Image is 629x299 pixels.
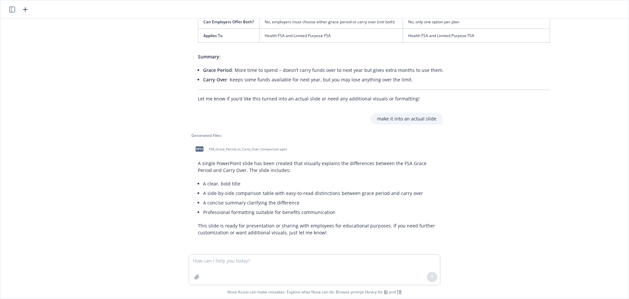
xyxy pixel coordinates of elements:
span: Carry Over [203,76,227,83]
li: A concise summary clarifying the difference [203,198,436,207]
span: FSA_Grace_Period_vs_Carry_Over_Comparison.pptx [209,147,287,151]
div: Generated Files: [191,133,443,138]
a: TR [397,289,402,295]
td: Health FSA and Limited Purpose FSA [259,29,403,43]
p: A single PowerPoint slide has been created that visually explains the differences between the FSA... [198,160,436,174]
td: No, only one option per plan [403,15,550,29]
li: : Keeps some funds available for next year, but you may lose anything over the limit. [203,75,550,84]
span: Can Employers Offer Both? [203,19,254,25]
li: A clear, bold title [203,179,436,188]
span: Summary: [198,53,220,60]
li: : More time to spend – doesn’t carry funds over to next year but gives extra months to use them. [203,65,550,75]
span: Nova Assist can make mistakes. Explore what Nova can do: Browse prompt library for and [227,285,402,299]
td: No, employers must choose either grace period or carry over (not both) [259,15,403,29]
p: make it into an actual slide [377,115,436,122]
li: A side-by-side comparison table with easy-to-read distinctions between grace period and carry over [203,188,436,198]
a: BI [384,289,388,295]
p: This slide is ready for presentation or sharing with employees for educational purposes. If you n... [198,222,436,236]
li: Professional formatting suitable for benefits communication [203,207,436,217]
p: Let me know if you’d like this turned into an actual slide or need any additional visuals or form... [198,95,550,102]
span: Applies To [203,33,222,38]
span: Grace Period [203,67,232,73]
td: Health FSA and Limited Purpose FSA [403,29,550,43]
div: pptxFSA_Grace_Period_vs_Carry_Over_Comparison.pptx [191,141,288,157]
span: pptx [196,146,203,151]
